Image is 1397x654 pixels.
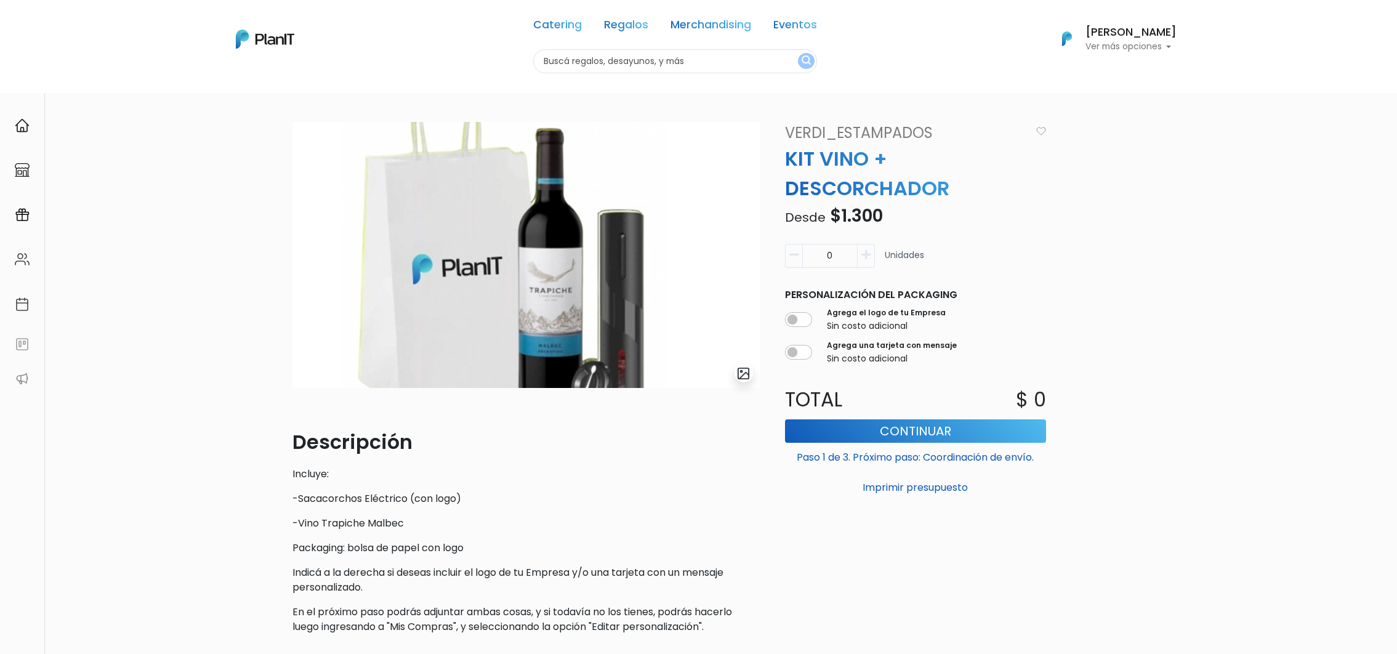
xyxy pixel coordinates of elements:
[778,144,1053,203] p: KIT VINO + DESCORCHADOR
[827,307,946,318] label: Agrega el logo de tu Empresa
[785,445,1046,465] p: Paso 1 de 3. Próximo paso: Coordinación de envío.
[236,30,294,49] img: PlanIt Logo
[736,366,751,381] img: gallery-light
[802,55,811,67] img: search_button-432b6d5273f82d61273b3651a40e1bd1b912527efae98b1b7a1b2c0702e16a8d.svg
[15,208,30,222] img: campaigns-02234683943229c281be62815700db0a1741e53638e28bf9629b52c665b00959.svg
[292,491,760,506] p: -Sacacorchos Eléctrico (con logo)
[785,419,1046,443] button: Continuar
[773,20,817,34] a: Eventos
[1085,27,1177,38] h6: [PERSON_NAME]
[670,20,751,34] a: Merchandising
[1016,385,1046,414] p: $ 0
[15,337,30,352] img: feedback-78b5a0c8f98aac82b08bfc38622c3050aee476f2c9584af64705fc4e61158814.svg
[292,565,760,595] p: Indicá a la derecha si deseas incluir el logo de tu Empresa y/o una tarjeta con un mensaje person...
[292,122,760,388] img: WhatsApp_Image_2024-06-27_at_13.35.36__1_.jpeg
[778,385,916,414] p: Total
[1046,23,1177,55] button: PlanIt Logo [PERSON_NAME] Ver más opciones
[292,605,760,634] p: En el próximo paso podrás adjuntar ambas cosas, y si todavía no los tienes, podrás hacerlo luego ...
[1036,127,1046,135] img: heart_icon
[827,320,946,333] p: Sin costo adicional
[15,371,30,386] img: partners-52edf745621dab592f3b2c58e3bca9d71375a7ef29c3b500c9f145b62cc070d4.svg
[885,249,924,273] p: Unidades
[827,352,957,365] p: Sin costo adicional
[830,204,883,228] span: $1.300
[785,288,1046,302] p: Personalización del packaging
[15,297,30,312] img: calendar-87d922413cdce8b2cf7b7f5f62616a5cf9e4887200fb71536465627b3292af00.svg
[292,516,760,531] p: -Vino Trapiche Malbec
[292,427,760,457] p: Descripción
[827,340,957,351] label: Agrega una tarjeta con mensaje
[1085,42,1177,51] p: Ver más opciones
[15,163,30,177] img: marketplace-4ceaa7011d94191e9ded77b95e3339b90024bf715f7c57f8cf31f2d8c509eaba.svg
[292,467,760,482] p: Incluye:
[1053,25,1081,52] img: PlanIt Logo
[785,209,826,226] span: Desde
[533,20,582,34] a: Catering
[785,477,1046,498] button: Imprimir presupuesto
[15,118,30,133] img: home-e721727adea9d79c4d83392d1f703f7f8bce08238fde08b1acbfd93340b81755.svg
[604,20,648,34] a: Regalos
[15,252,30,267] img: people-662611757002400ad9ed0e3c099ab2801c6687ba6c219adb57efc949bc21e19d.svg
[292,541,760,555] p: Packaging: bolsa de papel con logo
[533,49,817,73] input: Buscá regalos, desayunos, y más
[778,122,1031,144] a: VERDI_ESTAMPADOS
